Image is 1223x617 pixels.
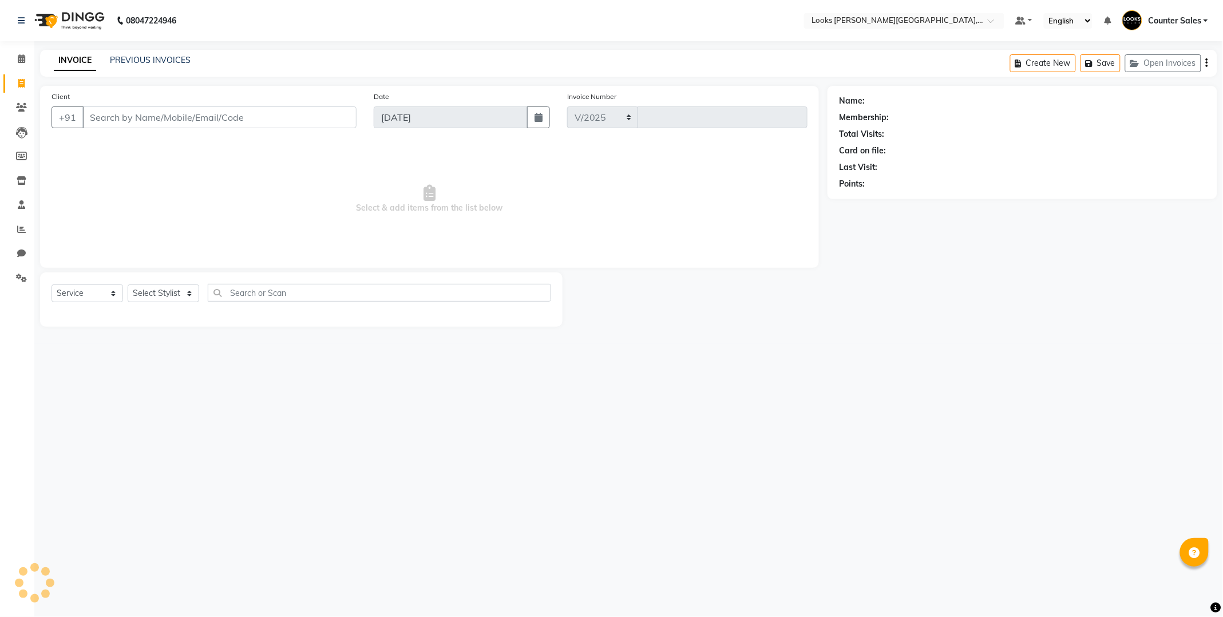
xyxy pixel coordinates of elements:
[1148,15,1201,27] span: Counter Sales
[110,55,191,65] a: PREVIOUS INVOICES
[839,145,886,157] div: Card on file:
[208,284,551,302] input: Search or Scan
[82,106,357,128] input: Search by Name/Mobile/Email/Code
[1010,54,1076,72] button: Create New
[52,142,808,256] span: Select & add items from the list below
[839,95,865,107] div: Name:
[374,92,389,102] label: Date
[54,50,96,71] a: INVOICE
[839,128,884,140] div: Total Visits:
[126,5,176,37] b: 08047224946
[1080,54,1121,72] button: Save
[52,92,70,102] label: Client
[839,112,889,124] div: Membership:
[1122,10,1142,30] img: Counter Sales
[1125,54,1201,72] button: Open Invoices
[567,92,617,102] label: Invoice Number
[839,161,877,173] div: Last Visit:
[839,178,865,190] div: Points:
[29,5,108,37] img: logo
[52,106,84,128] button: +91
